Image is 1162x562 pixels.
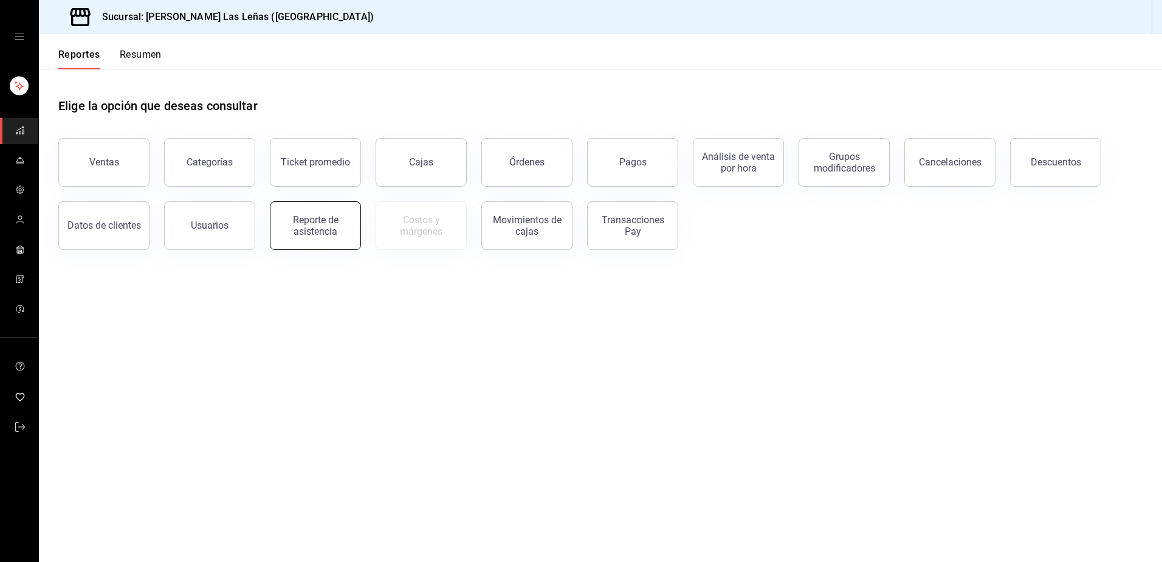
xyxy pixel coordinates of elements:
div: Órdenes [509,156,545,168]
button: Usuarios [164,201,255,250]
button: open drawer [15,32,24,41]
div: Usuarios [191,220,229,231]
div: Movimientos de cajas [489,214,565,237]
button: Ventas [58,138,150,187]
div: Análisis de venta por hora [701,151,776,174]
div: Datos de clientes [67,220,141,231]
button: Resumen [120,49,162,69]
button: Datos de clientes [58,201,150,250]
button: Descuentos [1010,138,1101,187]
button: Cancelaciones [904,138,995,187]
button: Cajas [376,138,467,187]
button: Contrata inventarios para ver este reporte [376,201,467,250]
button: Análisis de venta por hora [693,138,784,187]
button: Grupos modificadores [799,138,890,187]
button: Órdenes [481,138,572,187]
div: Transacciones Pay [595,214,670,237]
div: Ticket promedio [281,156,350,168]
button: Categorías [164,138,255,187]
div: navigation tabs [58,49,162,69]
div: Grupos modificadores [806,151,882,174]
div: Costos y márgenes [383,214,459,237]
div: Cancelaciones [919,156,982,168]
div: Reporte de asistencia [278,214,353,237]
button: Reportes [58,49,100,69]
button: Reporte de asistencia [270,201,361,250]
h3: Sucursal: [PERSON_NAME] Las Leñas ([GEOGRAPHIC_DATA]) [92,10,374,24]
div: Pagos [619,156,647,168]
div: Ventas [89,156,119,168]
div: Categorías [187,156,233,168]
div: Descuentos [1031,156,1081,168]
h1: Elige la opción que deseas consultar [58,97,258,115]
button: Movimientos de cajas [481,201,572,250]
button: Transacciones Pay [587,201,678,250]
div: Cajas [409,156,433,168]
button: Pagos [587,138,678,187]
button: Ticket promedio [270,138,361,187]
